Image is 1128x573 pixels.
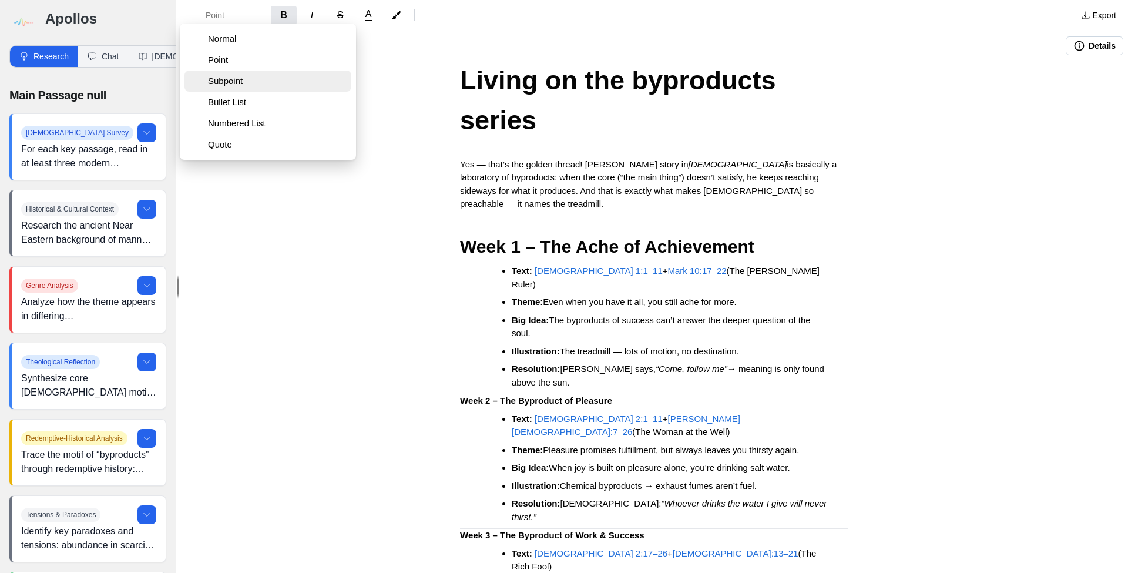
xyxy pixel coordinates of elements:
a: [DEMOGRAPHIC_DATA] 2:1–11 [535,414,663,424]
button: Bullet List [184,92,351,113]
p: For each key passage, read in at least three modern translations, note immediate observations (ke... [21,142,156,170]
span: Pleasure promises fulfillment, but always leaves you thirsty again. [543,445,799,455]
button: Point [184,49,351,71]
strong: Text: [512,266,532,276]
span: [DEMOGRAPHIC_DATA] Survey [21,126,133,140]
span: + [663,414,668,424]
strong: Text: [512,414,532,424]
span: S [337,10,344,20]
span: (The [PERSON_NAME] Ruler) [512,266,822,289]
button: Research [10,46,78,67]
span: Theological Reflection [21,355,100,369]
a: [DEMOGRAPHIC_DATA]:13–21 [673,548,798,558]
strong: Resolution: [512,498,560,508]
strong: Illustration: [512,346,560,356]
span: I [310,10,313,20]
em: “Come, follow me” [656,364,727,374]
strong: Text: [512,548,532,558]
span: Yes — that’s the golden thread! [PERSON_NAME] story in [460,159,689,169]
p: Synthesize core [DEMOGRAPHIC_DATA] motifs emerging from the texts—[DEMOGRAPHIC_DATA]’s provision,... [21,371,156,400]
h3: Apollos [45,9,166,28]
span: Point [206,9,247,21]
a: [DEMOGRAPHIC_DATA] 1:1–11 [535,266,663,276]
span: Chemical byproducts → exhaust fumes aren’t fuel. [560,481,757,491]
span: The byproducts of success can’t answer the deeper question of the soul. [512,315,813,339]
em: “Whoever drinks the water I give will never thirst.” [512,498,829,522]
button: A [355,7,381,24]
button: Quote [184,134,351,155]
button: Chat [78,46,129,67]
span: Historical & Cultural Context [21,202,119,216]
span: Living on the byproducts series [460,65,783,135]
p: Main Passage null [9,86,166,104]
span: + [663,266,668,276]
button: Format Italics [299,6,325,25]
span: Bullet List [208,96,347,108]
strong: Week 2 – The Byproduct of Pleasure [460,396,612,406]
p: Identify key paradoxes and tensions: abundance in scarcity, sufficiency in weakness, freedom in d... [21,524,156,552]
span: (The Woman at the Well) [632,427,730,437]
span: [PERSON_NAME] says, [560,364,656,374]
span: Numbered List [208,118,347,129]
iframe: Drift Widget Chat Controller [1069,514,1114,559]
button: Format Strikethrough [327,6,353,25]
span: Even when you have it all, you still ache for more. [543,297,736,307]
span: Normal [208,33,347,45]
button: Numbered List [184,113,351,134]
p: Analyze how the theme appears in differing [DEMOGRAPHIC_DATA] genres: law ( ), narrative ( ; ), p... [21,295,156,323]
strong: Week 3 – The Byproduct of Work & Success [460,530,644,540]
span: Point [208,54,335,66]
span: + [667,548,673,558]
button: Formatting Options [184,5,261,26]
span: Quote [208,139,347,150]
strong: Big Idea: [512,463,549,473]
span: A [365,9,372,19]
span: Redemptive-Historical Analysis [21,431,127,445]
strong: Illustration: [512,481,560,491]
span: When joy is built on pleasure alone, you’re drinking salt water. [549,463,790,473]
strong: Theme: [512,445,543,455]
button: Details [1066,36,1123,55]
span: Tensions & Paradoxes [21,508,100,522]
button: Export [1074,6,1123,25]
strong: Theme: [512,297,543,307]
p: Trace the motif of “byproducts” through redemptive history: from wilderness provision to [PERSON_... [21,448,156,476]
a: [DEMOGRAPHIC_DATA] 2:17–26 [535,548,667,558]
strong: Week 1 – The Ache of Achievement [460,237,754,256]
span: Subpoint [208,75,335,87]
strong: Resolution: [512,364,560,374]
button: Normal [184,28,351,49]
img: logo [9,9,36,36]
button: Subpoint [184,71,351,92]
a: Mark 10:17–22 [668,266,727,276]
span: Genre Analysis [21,279,78,293]
span: The treadmill — lots of motion, no destination. [560,346,739,356]
span: [DEMOGRAPHIC_DATA]: [560,498,662,508]
strong: Big Idea: [512,315,549,325]
button: Format Bold [271,6,297,25]
span: → meaning is only found above the sun. [512,364,827,387]
p: Research the ancient Near Eastern background of manna ( ) and Israel’s gleaning law ( ): cultural... [21,219,156,247]
button: [DEMOGRAPHIC_DATA] [129,46,254,67]
span: B [280,10,287,20]
em: [DEMOGRAPHIC_DATA] [689,159,787,169]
